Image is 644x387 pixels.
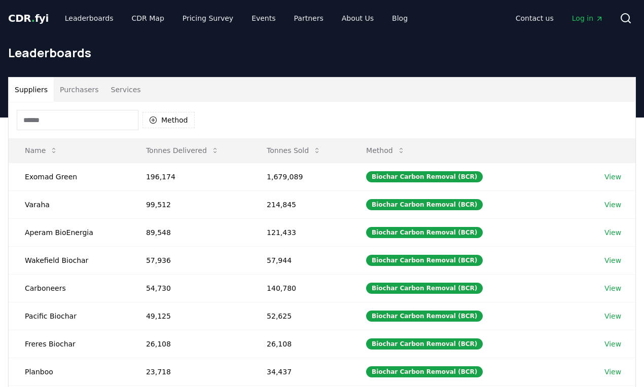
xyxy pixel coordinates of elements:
td: 52,625 [251,302,350,330]
td: 1,679,089 [251,163,350,190]
a: CDR.fyi [8,11,49,25]
a: Leaderboards [57,9,122,27]
span: CDR fyi [8,12,49,24]
a: Events [243,9,283,27]
a: Pricing Survey [174,9,241,27]
div: Biochar Carbon Removal (BCR) [366,311,483,322]
div: Biochar Carbon Removal (BCR) [366,199,483,210]
td: 49,125 [130,302,251,330]
span: Log in [572,13,603,23]
td: 196,174 [130,163,251,190]
button: Method [142,112,195,128]
button: Tonnes Delivered [138,140,227,161]
a: Contact us [508,9,562,27]
a: Log in [564,9,612,27]
div: Biochar Carbon Removal (BCR) [366,366,483,377]
button: Suppliers [9,78,54,102]
td: 34,437 [251,358,350,385]
a: View [604,227,621,238]
a: View [604,339,621,349]
td: 54,730 [130,274,251,302]
td: Exomad Green [9,163,130,190]
div: Biochar Carbon Removal (BCR) [366,283,483,294]
a: View [604,200,621,210]
a: View [604,311,621,321]
a: Partners [286,9,332,27]
span: . [31,12,35,24]
button: Tonnes Sold [259,140,329,161]
td: Aperam BioEnergia [9,218,130,246]
div: Biochar Carbon Removal (BCR) [366,171,483,182]
nav: Main [57,9,416,27]
button: Services [105,78,147,102]
a: CDR Map [124,9,172,27]
button: Purchasers [54,78,105,102]
h1: Leaderboards [8,45,636,61]
td: 26,108 [251,330,350,358]
a: View [604,172,621,182]
td: Planboo [9,358,130,385]
td: Carboneers [9,274,130,302]
td: 57,944 [251,246,350,274]
div: Biochar Carbon Removal (BCR) [366,255,483,266]
div: Biochar Carbon Removal (BCR) [366,338,483,350]
td: 99,512 [130,190,251,218]
a: View [604,255,621,265]
td: 23,718 [130,358,251,385]
a: About Us [334,9,382,27]
button: Method [358,140,413,161]
td: 214,845 [251,190,350,218]
td: 26,108 [130,330,251,358]
a: View [604,283,621,293]
a: Blog [384,9,416,27]
a: View [604,367,621,377]
td: Freres Biochar [9,330,130,358]
nav: Main [508,9,612,27]
button: Name [17,140,66,161]
td: 121,433 [251,218,350,246]
td: Pacific Biochar [9,302,130,330]
td: Wakefield Biochar [9,246,130,274]
td: 57,936 [130,246,251,274]
div: Biochar Carbon Removal (BCR) [366,227,483,238]
td: Varaha [9,190,130,218]
td: 89,548 [130,218,251,246]
td: 140,780 [251,274,350,302]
